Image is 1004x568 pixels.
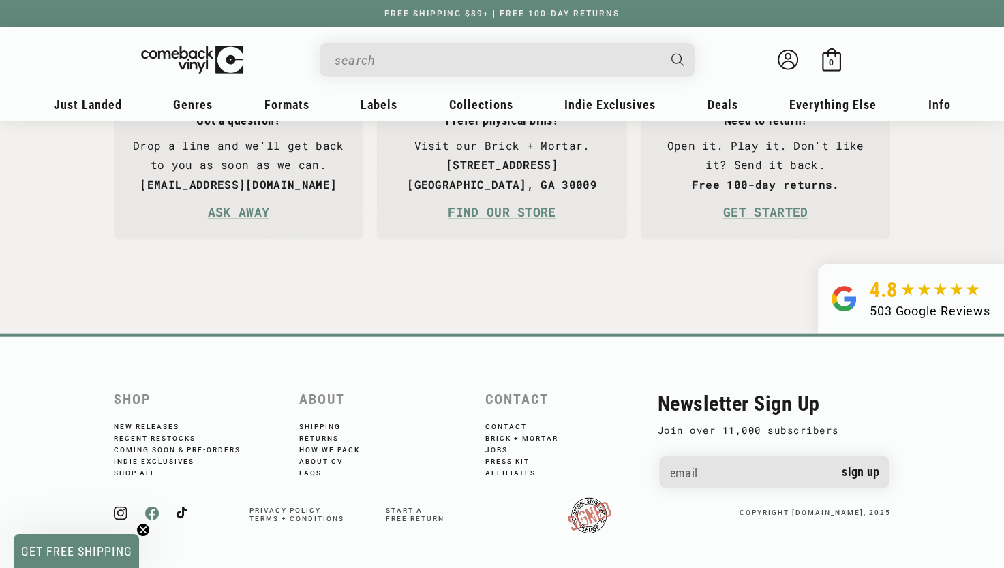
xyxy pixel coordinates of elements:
[485,392,658,407] h2: Contact
[299,454,361,466] a: About CV
[299,443,378,454] a: How We Pack
[114,443,259,454] a: Coming Soon & Pre-Orders
[140,177,337,191] strong: [EMAIL_ADDRESS][DOMAIN_NAME]
[407,157,597,191] strong: [STREET_ADDRESS] [GEOGRAPHIC_DATA], GA 30009
[658,422,891,439] p: Join over 11,000 subscribers
[568,498,611,533] img: RSDPledgeSigned-updated.png
[449,97,513,112] span: Collections
[299,392,472,407] h2: About
[832,456,890,488] button: Sign up
[361,97,397,112] span: Labels
[335,46,658,74] input: When autocomplete results are available use up and down arrows to review and enter to select
[658,136,874,195] p: Open it. Play it. Don't like it? Send it back.
[249,507,321,514] a: Privacy Policy
[692,177,840,191] strong: Free 100-day returns.
[320,43,695,77] div: Search
[659,456,889,491] input: Email
[371,9,633,18] a: FREE SHIPPING $89+ | FREE 100-DAY RETURNS
[870,302,990,320] div: 503 Google Reviews
[485,431,577,443] a: Brick + Mortar
[299,423,359,431] a: Shipping
[386,507,444,522] a: Start afree return
[485,423,545,431] a: Contact
[659,43,696,77] button: Search
[299,431,357,443] a: Returns
[54,97,122,112] span: Just Landed
[818,264,1004,334] a: 4.8 503 Google Reviews
[485,466,554,477] a: Affiliates
[708,97,738,112] span: Deals
[448,205,556,219] a: FIND OUR STORE
[485,454,548,466] a: Press Kit
[832,278,856,320] img: Group.svg
[299,466,340,477] a: FAQs
[208,205,270,219] a: ASK AWAY
[789,97,877,112] span: Everything Else
[114,423,198,431] a: New Releases
[901,283,979,297] img: star5.svg
[131,136,347,195] p: Drop a line and we'll get back to you as soon as we can.
[249,515,344,522] a: Terms + Conditions
[14,534,139,568] div: GET FREE SHIPPINGClose teaser
[114,431,214,443] a: Recent Restocks
[386,507,444,522] span: Start a free return
[114,392,286,407] h2: Shop
[928,97,951,112] span: Info
[723,205,808,219] a: GET STARTED
[829,58,834,68] span: 0
[658,392,891,415] h2: Newsletter Sign Up
[114,454,213,466] a: Indie Exclusives
[136,523,150,537] button: Close teaser
[21,544,132,558] span: GET FREE SHIPPING
[485,443,526,454] a: Jobs
[173,97,213,112] span: Genres
[114,466,174,477] a: Shop All
[740,509,891,516] small: copyright [DOMAIN_NAME], 2025
[870,278,898,302] span: 4.8
[394,136,610,195] p: Visit our Brick + Mortar.
[564,97,656,112] span: Indie Exclusives
[264,97,309,112] span: Formats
